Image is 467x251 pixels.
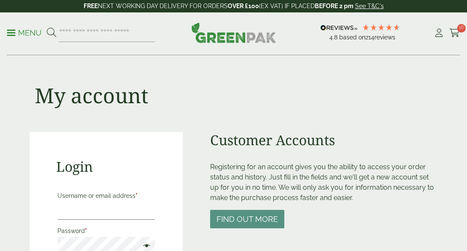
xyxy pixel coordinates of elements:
strong: FREE [84,3,98,9]
img: REVIEWS.io [320,25,358,31]
p: Menu [7,28,42,38]
p: Registering for an account gives you the ability to access your order status and history. Just fi... [210,162,437,203]
span: 4.8 [329,34,339,41]
label: Password [57,225,155,237]
div: 4.79 Stars [362,24,401,31]
span: 214 [365,34,374,41]
strong: BEFORE 2 pm [315,3,353,9]
h2: Customer Accounts [210,132,437,148]
span: 16 [457,24,466,33]
i: My Account [434,29,444,37]
a: 16 [449,27,460,39]
img: GreenPak Supplies [191,22,276,43]
h1: My account [35,83,148,108]
span: reviews [374,34,395,41]
a: Find out more [210,215,284,224]
strong: OVER £100 [228,3,259,9]
h2: Login [56,158,157,175]
a: Menu [7,28,42,36]
label: Username or email address [57,190,155,202]
button: Find out more [210,210,284,228]
a: See T&C's [355,3,384,9]
i: Cart [449,29,460,37]
span: Based on [339,34,365,41]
